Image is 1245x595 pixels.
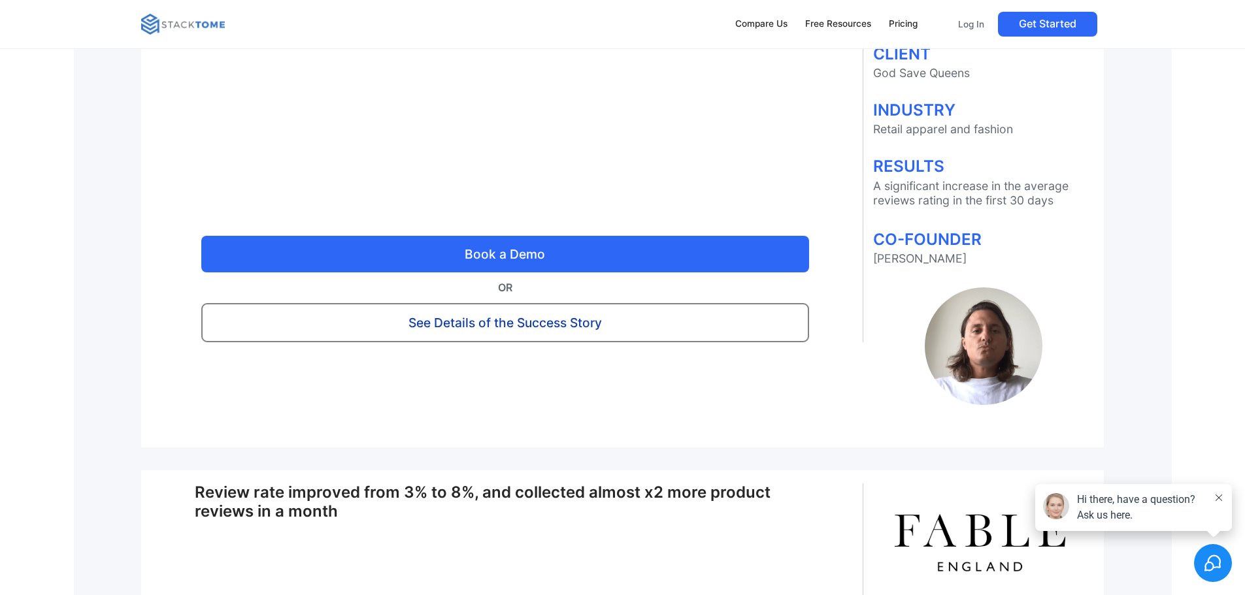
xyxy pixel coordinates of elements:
a: Compare Us [729,10,794,38]
p: God Save Queens [873,67,1094,79]
h1: RESULTS [873,158,1094,174]
div: Pricing [889,17,918,31]
img: fable england logo [895,500,1071,588]
p: Retail apparel and fashion [873,123,1094,135]
a: Pricing [882,10,923,38]
h1: CO-FOUNDER [873,231,1094,247]
a: Free Resources [799,10,877,38]
p: Log In [958,18,984,30]
h1: INDUSTRY [873,102,1094,118]
a: See Details of the Success Story [201,303,809,342]
div: Compare Us [735,17,788,31]
h1: Review rate improved from 3% to 8%, and collected almost x2 more product reviews in a month [195,483,808,521]
p: [PERSON_NAME] [873,252,1094,265]
div: Free Resources [805,17,871,31]
p: OR [201,279,809,297]
a: Log In [950,12,993,37]
a: Book a Demo [201,236,809,272]
a: Get Started [998,12,1097,37]
p: A significant increase in the average reviews rating in the first 30 days [873,179,1094,208]
h1: CLIENT [873,46,1094,61]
